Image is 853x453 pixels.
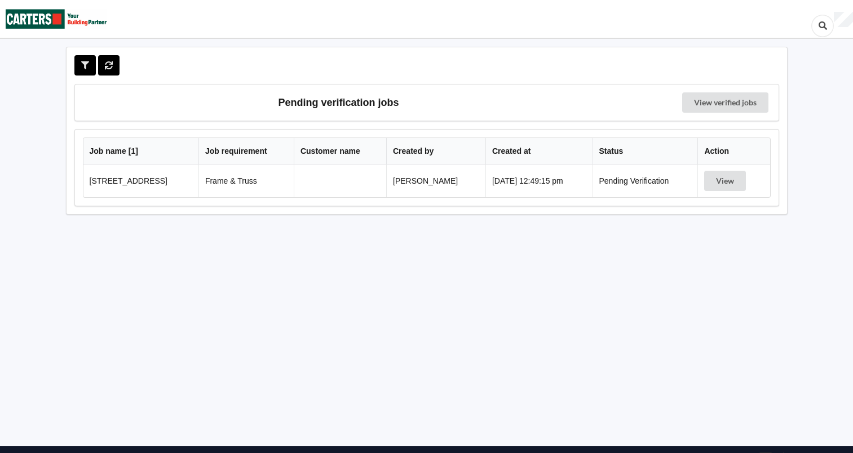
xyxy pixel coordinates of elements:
td: [STREET_ADDRESS] [83,165,198,197]
th: Status [593,138,698,165]
th: Customer name [294,138,386,165]
th: Created by [386,138,485,165]
td: Frame & Truss [198,165,294,197]
td: Pending Verification [593,165,698,197]
div: User Profile [834,12,853,28]
a: View verified jobs [682,92,768,113]
td: [DATE] 12:49:15 pm [485,165,593,197]
h3: Pending verification jobs [83,92,595,113]
th: Created at [485,138,593,165]
a: View [704,176,748,185]
img: Carters [6,1,107,37]
th: Action [697,138,770,165]
td: [PERSON_NAME] [386,165,485,197]
th: Job requirement [198,138,294,165]
th: Job name [ 1 ] [83,138,198,165]
button: View [704,171,746,191]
